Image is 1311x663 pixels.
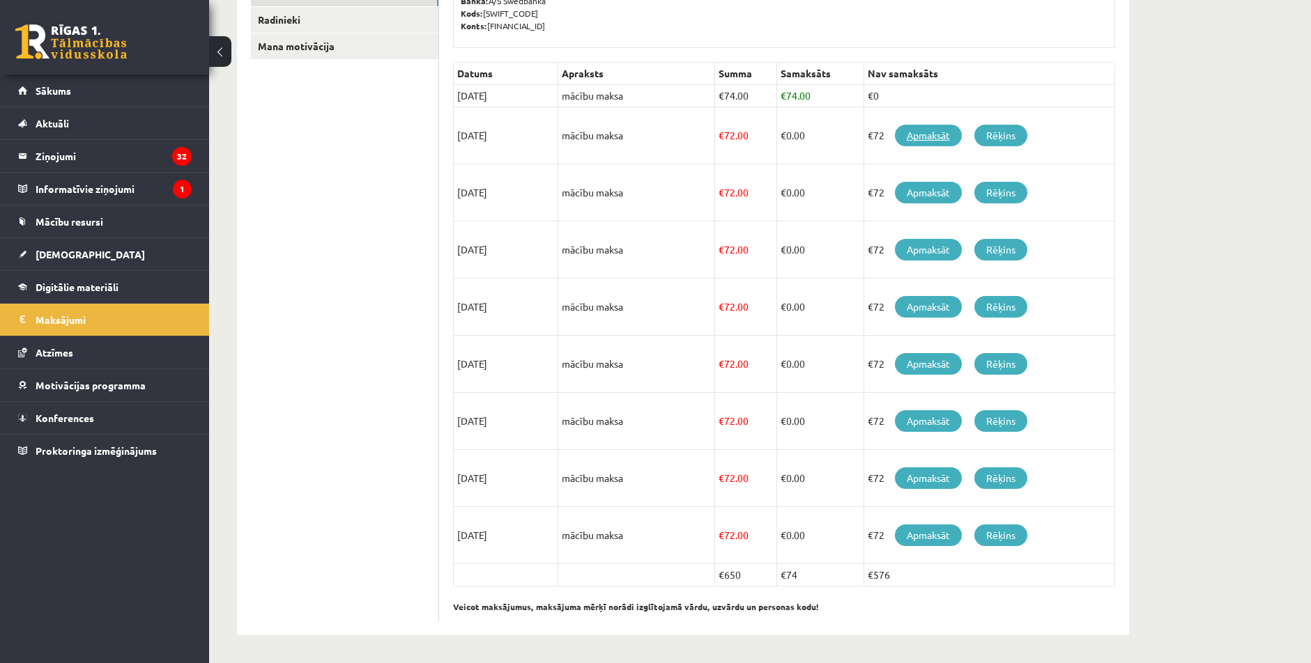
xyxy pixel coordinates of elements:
span: € [719,357,724,370]
th: Datums [454,63,558,85]
td: 72.00 [715,107,777,164]
a: Rēķins [974,410,1027,432]
a: Motivācijas programma [18,369,192,401]
a: Rēķins [974,125,1027,146]
a: Radinieki [251,7,438,33]
td: 74.00 [715,85,777,107]
td: 0.00 [776,336,864,393]
td: 0.00 [776,393,864,450]
a: Maksājumi [18,304,192,336]
td: 0.00 [776,279,864,336]
span: [DEMOGRAPHIC_DATA] [36,248,145,260]
b: Veicot maksājumus, maksājuma mērķī norādi izglītojamā vārdu, uzvārdu un personas kodu! [453,601,819,612]
td: €72 [864,507,1114,564]
td: mācību maksa [558,450,715,507]
a: Apmaksāt [895,239,962,260]
td: 0.00 [776,507,864,564]
a: Rēķins [974,467,1027,489]
span: Atzīmes [36,346,73,359]
span: € [719,243,724,256]
td: [DATE] [454,279,558,336]
a: Informatīvie ziņojumi1 [18,173,192,205]
a: Sākums [18,75,192,107]
a: Apmaksāt [895,296,962,318]
span: € [781,243,786,256]
span: Aktuāli [36,117,69,130]
a: Mana motivācija [251,33,438,59]
a: Rēķins [974,353,1027,375]
span: € [781,529,786,541]
b: Konts: [461,20,487,31]
span: € [719,529,724,541]
a: Apmaksāt [895,524,962,546]
td: [DATE] [454,221,558,279]
span: Mācību resursi [36,215,103,228]
td: €72 [864,221,1114,279]
td: €72 [864,336,1114,393]
a: Digitālie materiāli [18,271,192,303]
span: € [719,186,724,198]
td: €72 [864,279,1114,336]
td: 74.00 [776,85,864,107]
td: [DATE] [454,393,558,450]
td: €72 [864,393,1114,450]
th: Summa [715,63,777,85]
th: Samaksāts [776,63,864,85]
span: € [781,89,786,102]
span: Motivācijas programma [36,379,146,391]
td: [DATE] [454,507,558,564]
td: €0 [864,85,1114,107]
span: € [719,414,724,427]
td: €576 [864,564,1114,586]
a: Apmaksāt [895,353,962,375]
a: Apmaksāt [895,410,962,432]
td: 0.00 [776,221,864,279]
legend: Informatīvie ziņojumi [36,173,192,205]
td: €650 [715,564,777,586]
span: Digitālie materiāli [36,281,118,293]
span: € [781,357,786,370]
span: € [781,471,786,484]
td: 0.00 [776,107,864,164]
a: [DEMOGRAPHIC_DATA] [18,238,192,270]
td: [DATE] [454,85,558,107]
a: Konferences [18,402,192,434]
a: Atzīmes [18,336,192,368]
td: 72.00 [715,279,777,336]
a: Rēķins [974,296,1027,318]
td: 72.00 [715,336,777,393]
b: Kods: [461,8,483,19]
legend: Ziņojumi [36,140,192,172]
a: Apmaksāt [895,125,962,146]
span: Proktoringa izmēģinājums [36,444,157,457]
th: Nav samaksāts [864,63,1114,85]
a: Rēķins [974,524,1027,546]
a: Ziņojumi32 [18,140,192,172]
span: € [719,471,724,484]
a: Apmaksāt [895,467,962,489]
td: mācību maksa [558,393,715,450]
td: [DATE] [454,450,558,507]
a: Mācību resursi [18,205,192,237]
td: mācību maksa [558,107,715,164]
td: 72.00 [715,507,777,564]
td: €72 [864,164,1114,221]
td: [DATE] [454,164,558,221]
td: [DATE] [454,336,558,393]
td: €74 [776,564,864,586]
span: € [781,300,786,313]
span: € [719,300,724,313]
td: mācību maksa [558,85,715,107]
span: € [781,414,786,427]
td: mācību maksa [558,164,715,221]
td: [DATE] [454,107,558,164]
legend: Maksājumi [36,304,192,336]
td: €72 [864,450,1114,507]
td: mācību maksa [558,336,715,393]
span: € [781,129,786,141]
i: 1 [173,180,192,198]
span: Konferences [36,412,94,424]
td: mācību maksa [558,279,715,336]
th: Apraksts [558,63,715,85]
a: Rīgas 1. Tālmācības vidusskola [15,24,127,59]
